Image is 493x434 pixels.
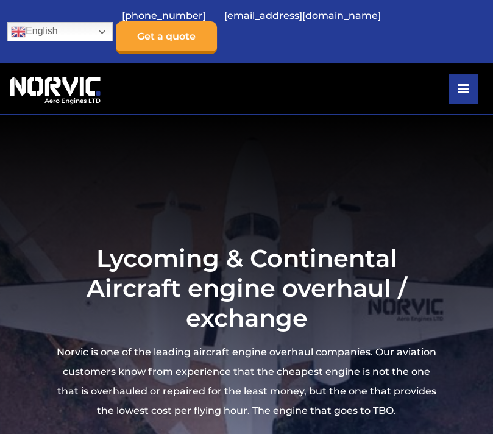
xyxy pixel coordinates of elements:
[55,343,438,421] p: Norvic is one of the leading aircraft engine overhaul companies. Our aviation customers know from...
[116,1,212,30] a: [PHONE_NUMBER]
[218,1,387,30] a: [EMAIL_ADDRESS][DOMAIN_NAME]
[55,243,438,333] h1: Lycoming & Continental Aircraft engine overhaul / exchange
[7,22,113,41] a: English
[11,24,26,39] img: en
[7,73,103,105] img: Norvic Aero Engines logo
[116,21,217,54] a: Get a quote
